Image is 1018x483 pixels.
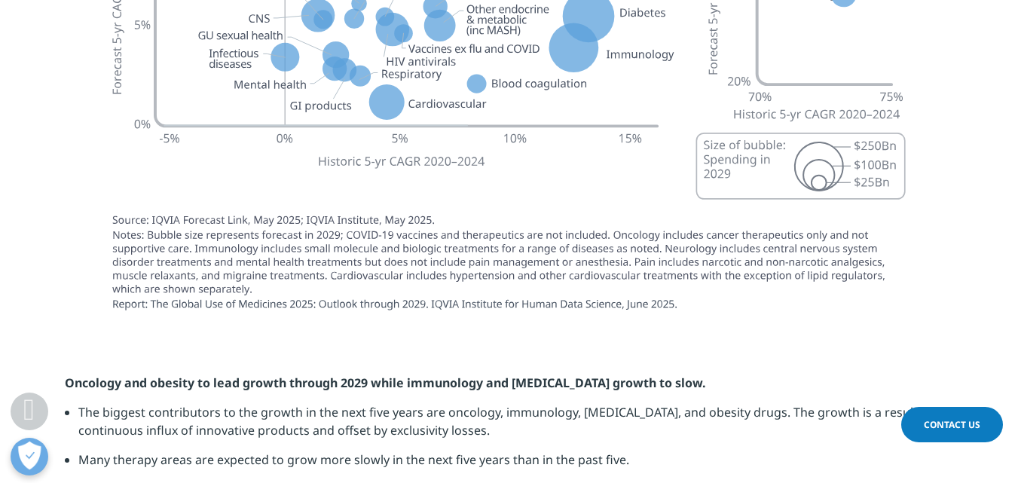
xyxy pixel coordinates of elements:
[65,374,706,391] strong: Oncology and obesity to lead growth through 2029 while immunology and [MEDICAL_DATA] growth to slow.
[924,418,980,431] span: Contact Us
[78,451,954,480] li: Many therapy areas are expected to grow more slowly in the next five years than in the past five.
[78,403,954,451] li: The biggest contributors to the growth in the next five years are oncology, immunology, [MEDICAL_...
[901,407,1003,442] a: Contact Us
[11,438,48,475] button: Abrir preferências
